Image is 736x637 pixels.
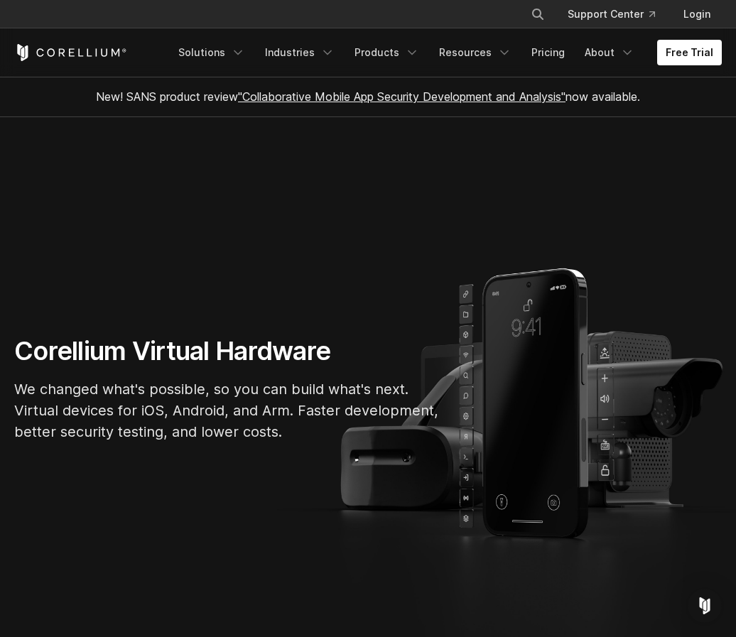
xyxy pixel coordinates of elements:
[657,40,722,65] a: Free Trial
[256,40,343,65] a: Industries
[170,40,254,65] a: Solutions
[556,1,666,27] a: Support Center
[688,589,722,623] div: Open Intercom Messenger
[514,1,722,27] div: Navigation Menu
[14,44,127,61] a: Corellium Home
[14,379,440,442] p: We changed what's possible, so you can build what's next. Virtual devices for iOS, Android, and A...
[170,40,722,65] div: Navigation Menu
[576,40,643,65] a: About
[672,1,722,27] a: Login
[238,89,565,104] a: "Collaborative Mobile App Security Development and Analysis"
[525,1,551,27] button: Search
[431,40,520,65] a: Resources
[14,335,440,367] h1: Corellium Virtual Hardware
[346,40,428,65] a: Products
[523,40,573,65] a: Pricing
[96,89,640,104] span: New! SANS product review now available.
